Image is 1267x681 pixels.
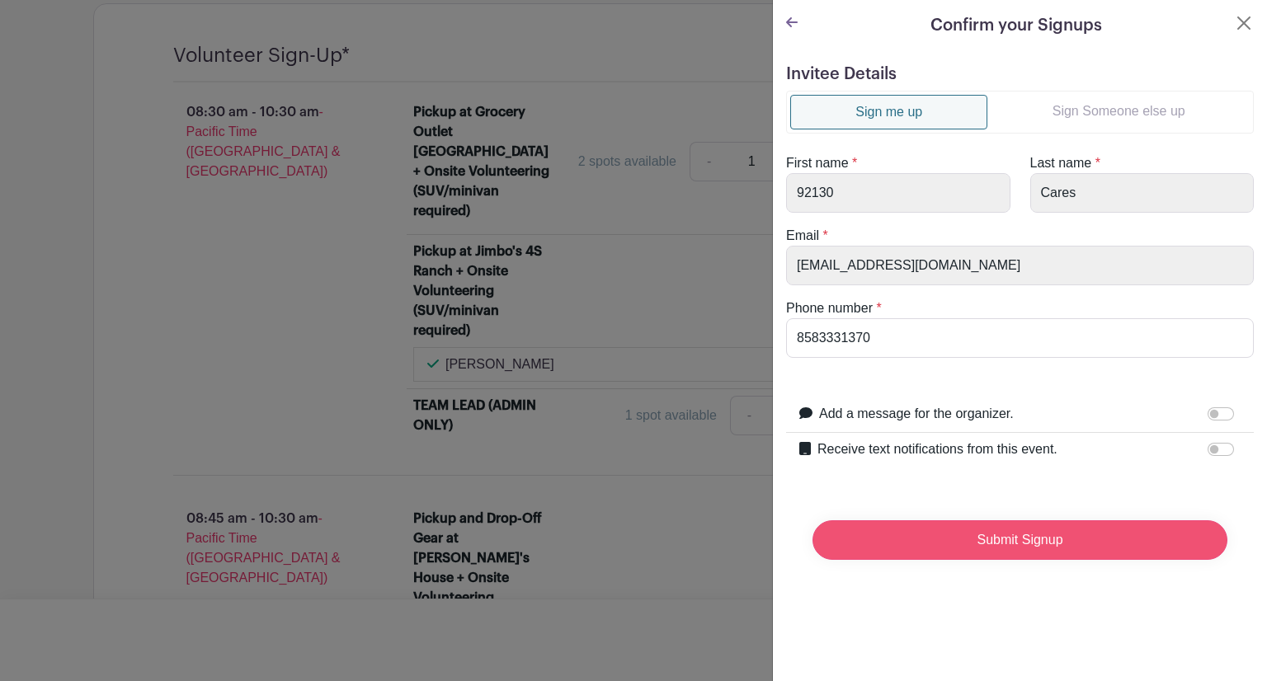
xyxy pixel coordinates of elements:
[817,439,1057,459] label: Receive text notifications from this event.
[786,153,849,173] label: First name
[786,298,873,318] label: Phone number
[812,520,1227,560] input: Submit Signup
[1234,13,1254,33] button: Close
[1030,153,1092,173] label: Last name
[930,13,1102,38] h5: Confirm your Signups
[786,64,1254,84] h5: Invitee Details
[987,95,1250,128] a: Sign Someone else up
[819,404,1014,424] label: Add a message for the organizer.
[786,226,819,246] label: Email
[790,95,987,129] a: Sign me up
